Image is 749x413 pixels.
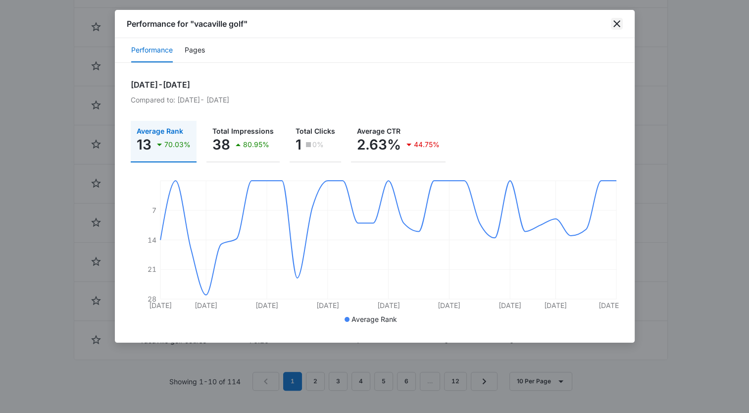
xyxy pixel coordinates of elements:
p: Total Impressions [212,128,274,135]
tspan: 7 [152,206,156,214]
tspan: 28 [148,295,156,303]
tspan: 14 [148,235,156,244]
p: Total Clicks [296,128,335,135]
tspan: [DATE] [438,301,460,310]
tspan: [DATE] [316,301,339,310]
p: 1 [296,137,301,153]
tspan: 21 [148,265,156,273]
h1: Performance for "vacaville golf" [127,18,248,30]
h2: [DATE] - [DATE] [131,79,619,91]
p: 70.03% [164,141,191,148]
p: Average Rank [137,128,191,135]
p: Average CTR [357,128,440,135]
span: Average Rank [351,315,397,323]
p: 2.63% [357,137,401,153]
tspan: [DATE] [598,301,621,310]
p: 13 [137,137,151,153]
p: Compared to: [DATE] - [DATE] [131,95,619,105]
p: 44.75% [414,141,440,148]
p: 80.95% [243,141,269,148]
tspan: [DATE] [499,301,521,310]
button: close [611,18,623,30]
tspan: [DATE] [544,301,567,310]
button: Performance [131,39,173,62]
p: 0% [312,141,324,148]
tspan: [DATE] [377,301,399,310]
button: Pages [185,39,205,62]
p: 38 [212,137,230,153]
tspan: [DATE] [149,301,172,310]
tspan: [DATE] [255,301,278,310]
tspan: [DATE] [195,301,217,310]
